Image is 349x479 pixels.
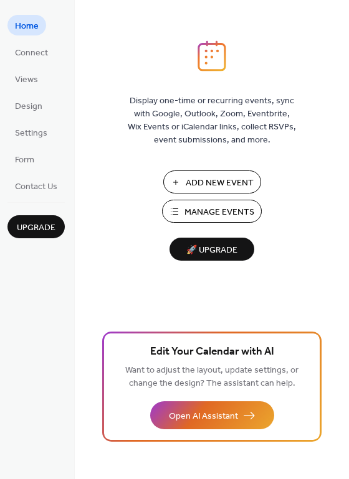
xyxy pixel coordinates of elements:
[198,40,226,72] img: logo_icon.svg
[150,343,274,361] span: Edit Your Calendar with AI
[15,100,42,113] span: Design
[169,410,238,423] span: Open AI Assistant
[15,154,34,167] span: Form
[163,170,261,193] button: Add New Event
[7,15,46,35] a: Home
[7,215,65,238] button: Upgrade
[15,127,47,140] span: Settings
[15,47,48,60] span: Connect
[7,122,55,142] a: Settings
[7,149,42,169] a: Form
[184,206,254,219] span: Manage Events
[7,95,50,116] a: Design
[15,180,57,193] span: Contact Us
[170,238,254,261] button: 🚀 Upgrade
[15,73,38,86] span: Views
[7,68,45,89] a: Views
[17,221,55,235] span: Upgrade
[162,200,262,223] button: Manage Events
[15,20,39,33] span: Home
[7,175,65,196] a: Contact Us
[177,242,247,259] span: 🚀 Upgrade
[7,42,55,62] a: Connect
[150,401,274,429] button: Open AI Assistant
[125,362,299,392] span: Want to adjust the layout, update settings, or change the design? The assistant can help.
[128,95,296,147] span: Display one-time or recurring events, sync with Google, Outlook, Zoom, Eventbrite, Wix Events or ...
[186,177,254,190] span: Add New Event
